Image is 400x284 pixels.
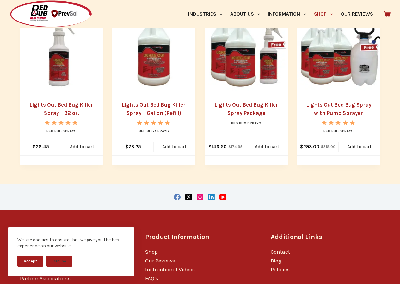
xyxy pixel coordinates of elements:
[20,10,103,93] img: Lights Out Bed Bug Killer Spray - 32 oz.
[145,232,255,242] h3: Product Information
[271,232,380,242] h3: Additional Links
[122,102,186,116] a: Lights Out Bed Bug Killer Spray – Gallon (Refill)
[125,144,128,149] span: $
[112,10,195,93] picture: lights-out-gallon
[145,266,195,273] a: Instructional Videos
[322,120,355,140] span: Rated out of 5
[205,10,288,93] img: Lights Out Bed Bug Spray Package with two gallons and one 32 oz
[321,144,335,149] bdi: 318.00
[219,194,226,200] a: YouTube
[137,120,171,125] div: Rated 5.00 out of 5
[208,144,212,149] span: $
[46,256,72,267] button: Decline
[271,249,290,255] a: Contact
[137,120,171,140] span: Rated out of 5
[125,144,141,149] bdi: 73.25
[208,194,215,200] a: LinkedIn
[322,120,355,125] div: Rated 5.00 out of 5
[297,10,380,93] a: Lights Out Bed Bug Spray with Pump Sprayer
[145,275,158,281] a: FAQ’s
[214,102,278,116] a: Lights Out Bed Bug Killer Spray Package
[139,129,169,133] a: Bed Bug Sprays
[306,102,371,116] a: Lights Out Bed Bug Spray with Pump Sprayer
[112,10,195,93] img: Lights Out Bed Bug Killer Spray - Gallon (Refill)
[45,120,78,125] div: Rated 5.00 out of 5
[246,138,288,155] a: Add to cart: “Lights Out Bed Bug Killer Spray Package”
[300,144,319,149] bdi: 293.00
[17,256,43,267] button: Accept
[46,129,77,133] a: Bed Bug Sprays
[205,10,288,93] a: Lights Out Bed Bug Killer Spray Package
[17,237,125,249] div: We use cookies to ensure that we give you the best experience on our website.
[205,10,288,93] picture: LightsOutPackage
[33,144,49,149] bdi: 28.45
[271,266,290,273] a: Policies
[339,138,380,155] a: Add to cart: “Lights Out Bed Bug Spray with Pump Sprayer”
[197,194,203,200] a: Instagram
[45,120,78,140] span: Rated out of 5
[29,102,93,116] a: Lights Out Bed Bug Killer Spray – 32 oz.
[271,257,281,264] a: Blog
[228,144,231,149] span: $
[208,144,227,149] bdi: 146.50
[33,144,36,149] span: $
[300,144,303,149] span: $
[321,144,323,149] span: $
[145,257,175,264] a: Our Reviews
[20,10,103,93] picture: lights-out-qt-sprayer
[145,249,158,255] a: Shop
[231,121,261,125] a: Bed Bug Sprays
[185,194,192,200] a: X (Twitter)
[174,194,181,200] a: Facebook
[228,144,243,149] bdi: 174.95
[154,138,195,155] a: Add to cart: “Lights Out Bed Bug Killer Spray - Gallon (Refill)”
[323,129,354,133] a: Bed Bug Sprays
[61,138,103,155] a: Add to cart: “Lights Out Bed Bug Killer Spray - 32 oz.”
